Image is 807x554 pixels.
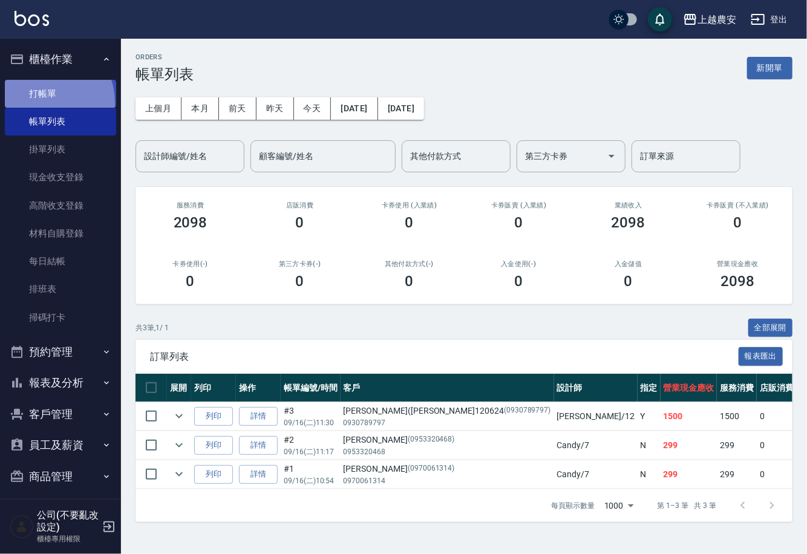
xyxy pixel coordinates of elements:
[612,214,645,231] h3: 2098
[717,374,757,402] th: 服務消費
[284,446,338,457] p: 09/16 (二) 11:17
[344,475,551,486] p: 0970061314
[717,402,757,431] td: 1500
[739,347,783,366] button: 報表匯出
[256,97,294,120] button: 昨天
[37,509,99,533] h5: 公司(不要亂改設定)
[219,97,256,120] button: 前天
[717,460,757,489] td: 299
[37,533,99,544] p: 櫃檯專用權限
[181,97,219,120] button: 本月
[378,97,424,120] button: [DATE]
[281,374,341,402] th: 帳單編號/時間
[698,201,778,209] h2: 卡券販賣 (不入業績)
[5,275,116,303] a: 排班表
[721,273,755,290] h3: 2098
[504,405,551,417] p: (0930789797)
[260,260,340,268] h2: 第三方卡券(-)
[658,500,716,511] p: 第 1–3 筆 共 3 筆
[344,463,551,475] div: [PERSON_NAME]
[294,97,332,120] button: 今天
[638,460,661,489] td: N
[10,515,34,539] img: Person
[747,57,792,79] button: 新開單
[554,460,638,489] td: Candy /7
[284,475,338,486] p: 09/16 (二) 10:54
[5,108,116,135] a: 帳單列表
[554,431,638,460] td: Candy /7
[331,97,377,120] button: [DATE]
[405,273,414,290] h3: 0
[344,417,551,428] p: 0930789797
[698,12,736,27] div: 上越農安
[15,11,49,26] img: Logo
[239,436,278,455] a: 詳情
[236,374,281,402] th: 操作
[174,214,207,231] h3: 2098
[5,247,116,275] a: 每日結帳
[239,465,278,484] a: 詳情
[661,431,717,460] td: 299
[554,402,638,431] td: [PERSON_NAME] /12
[5,429,116,461] button: 員工及薪資
[281,402,341,431] td: #3
[194,436,233,455] button: 列印
[661,402,717,431] td: 1500
[588,260,668,268] h2: 入金儲值
[369,201,449,209] h2: 卡券使用 (入業績)
[5,220,116,247] a: 材料自購登錄
[170,407,188,425] button: expand row
[757,374,797,402] th: 店販消費
[194,407,233,426] button: 列印
[136,322,169,333] p: 共 3 筆, 1 / 1
[5,304,116,331] a: 掃碼打卡
[717,431,757,460] td: 299
[136,66,194,83] h3: 帳單列表
[150,260,230,268] h2: 卡券使用(-)
[739,350,783,362] a: 報表匯出
[515,273,523,290] h3: 0
[150,201,230,209] h3: 服務消費
[344,446,551,457] p: 0953320468
[194,465,233,484] button: 列印
[186,273,195,290] h3: 0
[296,273,304,290] h3: 0
[757,460,797,489] td: 0
[5,336,116,368] button: 預約管理
[734,214,742,231] h3: 0
[600,489,638,522] div: 1000
[5,461,116,492] button: 商品管理
[369,260,449,268] h2: 其他付款方式(-)
[479,201,559,209] h2: 卡券販賣 (入業績)
[5,44,116,75] button: 櫃檯作業
[167,374,191,402] th: 展開
[239,407,278,426] a: 詳情
[341,374,554,402] th: 客戶
[408,434,455,446] p: (0953320468)
[5,367,116,399] button: 報表及分析
[746,8,792,31] button: 登出
[408,463,455,475] p: (0970061314)
[638,374,661,402] th: 指定
[515,214,523,231] h3: 0
[260,201,340,209] h2: 店販消費
[136,53,194,61] h2: ORDERS
[5,135,116,163] a: 掛單列表
[296,214,304,231] h3: 0
[648,7,672,31] button: save
[5,80,116,108] a: 打帳單
[136,97,181,120] button: 上個月
[405,214,414,231] h3: 0
[191,374,236,402] th: 列印
[284,417,338,428] p: 09/16 (二) 11:30
[661,460,717,489] td: 299
[479,260,559,268] h2: 入金使用(-)
[344,405,551,417] div: [PERSON_NAME]([PERSON_NAME]120624
[170,436,188,454] button: expand row
[678,7,741,32] button: 上越農安
[150,351,739,363] span: 訂單列表
[661,374,717,402] th: 營業現金應收
[757,431,797,460] td: 0
[624,273,633,290] h3: 0
[170,465,188,483] button: expand row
